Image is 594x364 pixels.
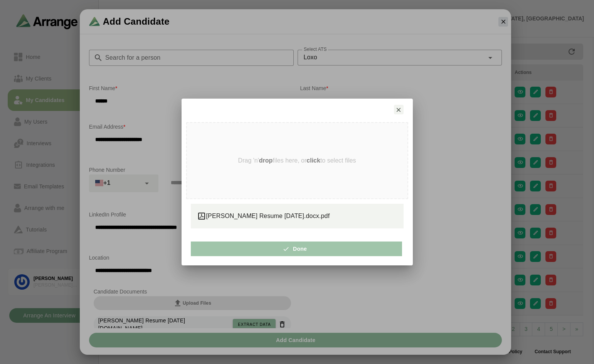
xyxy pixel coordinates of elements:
strong: click [306,157,320,164]
span: Done [286,242,307,256]
p: Drag 'n' files here, or to select files [238,157,356,164]
strong: drop [259,157,273,164]
button: Done [191,242,402,256]
div: [PERSON_NAME] Resume [DATE].docx.pdf [197,211,397,221]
